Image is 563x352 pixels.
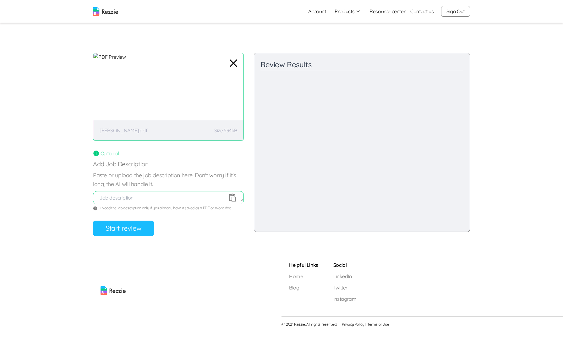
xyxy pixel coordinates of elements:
[93,206,244,211] div: Upload the job description only if you already have it saved as a PDF or Word doc
[333,261,356,269] h5: Social
[289,272,318,280] a: Home
[367,322,389,327] a: Terms of Use
[303,5,331,18] a: Account
[93,171,244,189] label: Paste or upload the job description here. Don't worry if it's long, the AI will handle it.
[93,150,244,157] div: Optional
[93,221,154,236] button: Start review
[342,322,364,327] a: Privacy Policy
[335,8,361,15] button: Products
[93,160,244,168] p: Add Job Description
[289,284,318,291] a: Blog
[333,295,356,303] a: Instagram
[101,261,126,295] img: rezzie logo
[260,59,463,71] div: Review Results
[281,322,337,327] span: @ 2021 Rezzie. All rights reserved.
[441,6,470,17] button: Sign Out
[93,7,118,16] img: logo
[289,261,318,269] h5: Helpful Links
[100,127,147,134] p: [PERSON_NAME].pdf
[214,127,237,134] p: Size: 594kB
[333,272,356,280] a: LinkedIn
[369,8,405,15] a: Resource center
[410,8,434,15] a: Contact us
[333,284,356,291] a: Twitter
